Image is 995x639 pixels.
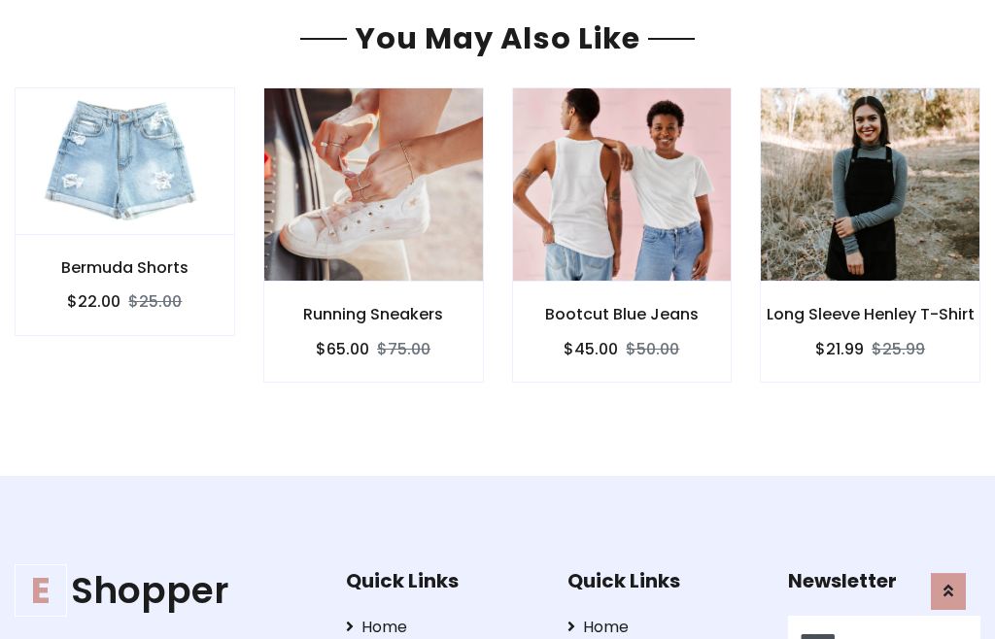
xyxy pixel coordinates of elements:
[346,569,538,592] h5: Quick Links
[15,564,67,617] span: E
[128,290,182,313] del: $25.00
[346,616,538,639] a: Home
[67,292,120,311] h6: $22.00
[564,340,618,358] h6: $45.00
[316,340,369,358] h6: $65.00
[15,569,316,613] h1: Shopper
[626,338,679,360] del: $50.00
[567,616,760,639] a: Home
[567,569,760,592] h5: Quick Links
[760,87,980,382] a: Long Sleeve Henley T-Shirt $21.99$25.99
[15,87,235,335] a: Bermuda Shorts $22.00$25.00
[512,87,733,382] a: Bootcut Blue Jeans $45.00$50.00
[377,338,430,360] del: $75.00
[15,569,316,613] a: EShopper
[16,258,234,277] h6: Bermuda Shorts
[761,305,979,323] h6: Long Sleeve Henley T-Shirt
[263,87,484,382] a: Running Sneakers $65.00$75.00
[347,17,648,59] span: You May Also Like
[264,305,483,323] h6: Running Sneakers
[815,340,864,358] h6: $21.99
[788,569,980,592] h5: Newsletter
[872,338,925,360] del: $25.99
[513,305,732,323] h6: Bootcut Blue Jeans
